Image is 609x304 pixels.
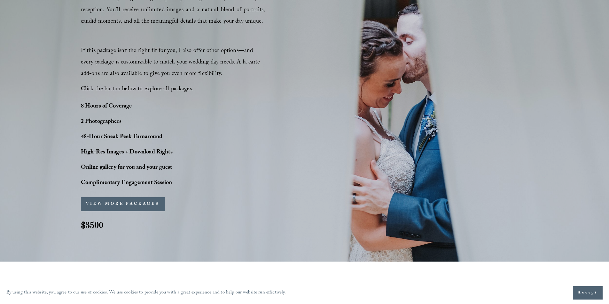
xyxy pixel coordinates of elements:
[81,148,173,158] strong: High-Res Images + Download Rights
[81,102,132,112] strong: 8 Hours of Coverage
[81,46,262,79] span: If this package isn’t the right fit for you, I also offer other options—and every package is cust...
[81,197,165,211] button: VIEW MORE PACKAGES
[81,132,163,142] strong: 48-Hour Sneak Peek Turnaround
[81,85,193,94] span: Click the button below to explore all packages.
[81,219,103,231] strong: $3500
[578,290,598,296] span: Accept
[81,178,172,188] strong: Complimentary Engagement Session
[81,163,172,173] strong: Online gallery for you and your guest
[6,288,286,298] p: By using this website, you agree to our use of cookies. We use cookies to provide you with a grea...
[81,117,121,127] strong: 2 Photographers
[573,286,603,300] button: Accept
